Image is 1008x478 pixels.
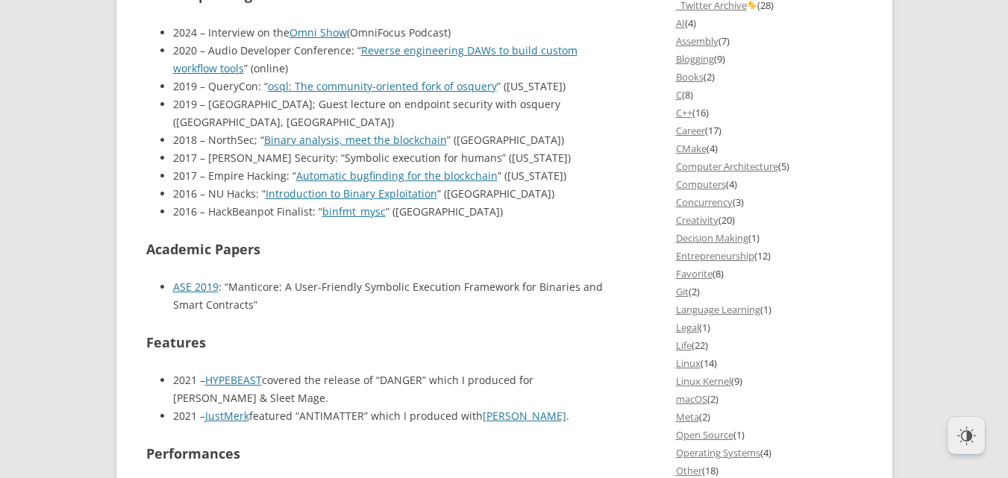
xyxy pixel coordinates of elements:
a: Binary analysis, meet the blockchain [264,133,447,147]
li: (4) [676,14,863,32]
a: Assembly [676,34,719,48]
li: (4) [676,139,863,157]
li: (14) [676,354,863,372]
a: Favorite [676,267,713,280]
li: (1) [676,318,863,336]
li: (1) [676,301,863,318]
li: (4) [676,444,863,462]
li: 2021 – featured “ANTIMATTER” which I produced with . [173,407,613,425]
li: (9) [676,50,863,68]
a: Decision Making [676,231,748,245]
a: Career [676,124,705,137]
a: JustMerk [205,409,249,423]
a: Blogging [676,52,714,66]
a: Creativity [676,213,719,227]
a: Omni Show [289,25,347,40]
h2: Performances [146,443,613,465]
li: 2017 – Empire Hacking: “ ” ([US_STATE]) [173,167,613,185]
h2: Features [146,332,613,353]
a: C [676,88,682,101]
a: binfmt_mysc [322,204,386,218]
a: Computers [676,177,726,191]
li: (4) [676,175,863,193]
li: (2) [676,283,863,301]
a: Computer Architecture [676,160,778,173]
li: 2016 – NU Hacks: “ ” ([GEOGRAPHIC_DATA]) [173,185,613,203]
li: (17) [676,122,863,139]
li: 2020 – Audio Developer Conference: “ ” (online) [173,42,613,78]
li: (8) [676,86,863,104]
li: 2024 – Interview on the (OmniFocus Podcast) [173,24,613,42]
li: (7) [676,32,863,50]
h2: Academic Papers [146,239,613,260]
li: (2) [676,68,863,86]
li: 2017 – [PERSON_NAME] Security: “Symbolic execution for humans” ([US_STATE]) [173,149,613,167]
li: (1) [676,426,863,444]
a: Legal [676,321,699,334]
a: HYPEBEAST [205,373,262,387]
a: Git [676,285,689,298]
a: Reverse engineering DAWs to build custom workflow tools [173,43,577,75]
a: Automatic bugfinding for the blockchain [296,169,498,183]
a: Books [676,70,704,84]
a: osql: The community-oriented fork of osquery [268,79,497,93]
li: (8) [676,265,863,283]
li: : “Manticore: A User-Friendly Symbolic Execution Framework for Binaries and Smart Contracts” [173,278,613,314]
a: Introduction to Binary Exploitation [266,186,437,201]
li: (9) [676,372,863,390]
a: Operating Systems [676,446,760,459]
li: 2019 – [GEOGRAPHIC_DATA]; Guest lecture on endpoint security with osquery ([GEOGRAPHIC_DATA], [GE... [173,95,613,131]
a: ASE 2019 [173,280,219,294]
li: (16) [676,104,863,122]
a: Concurrency [676,195,733,209]
li: (12) [676,247,863,265]
a: C++ [676,106,692,119]
li: 2021 – covered the release of “DANGER” which I produced for [PERSON_NAME] & Sleet Mage. [173,371,613,407]
a: Open Source [676,428,733,441]
a: Linux Kernel [676,374,731,388]
a: Life [676,339,692,352]
li: (22) [676,336,863,354]
a: CMake [676,142,707,155]
li: 2019 – QueryCon: “ ” ([US_STATE]) [173,78,613,95]
a: AI [676,16,685,30]
a: macOS [676,392,707,406]
li: (5) [676,157,863,175]
a: Entrepreneurship [676,249,754,262]
a: Linux [676,356,701,370]
li: 2016 – HackBeanpot Finalist: “ ” ([GEOGRAPHIC_DATA]) [173,203,613,221]
a: Language Learning [676,303,760,316]
li: (20) [676,211,863,229]
li: (3) [676,193,863,211]
li: (2) [676,390,863,408]
li: (1) [676,229,863,247]
a: Other [676,464,702,477]
a: [PERSON_NAME] [483,409,566,423]
a: Meta [676,410,699,424]
li: 2018 – NorthSec; “ ” ([GEOGRAPHIC_DATA]) [173,131,613,149]
li: (2) [676,408,863,426]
